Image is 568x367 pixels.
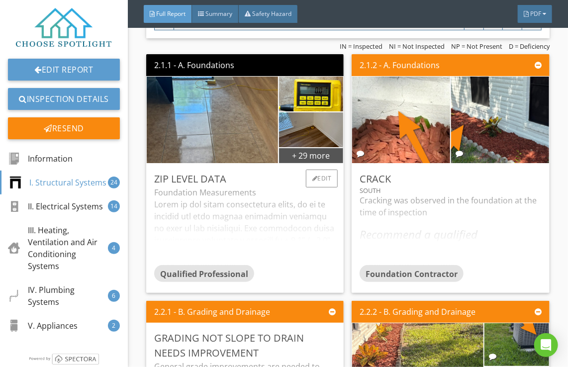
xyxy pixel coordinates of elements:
[389,42,445,51] span: NI = Not Inspected
[279,28,524,211] img: data
[156,9,186,18] span: Full Report
[8,224,108,272] div: III. Heating, Ventilation and Air Conditioning Systems
[252,9,291,18] span: Safety Hazard
[360,186,542,194] div: South
[451,42,502,51] span: NP = Not Present
[253,86,369,173] img: photo.jpg
[154,331,336,361] div: Grading not slope to drain needs improvement
[68,11,356,228] img: photo.jpg
[534,333,558,357] div: Open Intercom Messenger
[9,177,106,188] div: I. Structural Systems
[108,177,120,188] div: 24
[8,153,73,165] div: Information
[16,8,111,47] img: Choose_Spotlight_Logo%5B1%5D.png
[366,269,458,279] span: Foundation Contractor
[8,200,103,212] div: II. Electrical Systems
[360,172,542,186] div: Crack
[530,9,541,18] span: PDF
[108,290,120,302] div: 6
[108,320,120,332] div: 2
[8,284,108,308] div: IV. Plumbing Systems
[8,320,78,332] div: V. Appliances
[509,42,550,51] span: D = Deficiency
[8,88,120,110] a: Inspection Details
[205,9,232,18] span: Summary
[108,242,120,254] div: 4
[360,59,440,71] div: 2.1.2 - A. Foundations
[8,117,120,139] div: Resend
[279,147,344,163] div: + 29 more
[28,354,100,365] img: powered_by_spectora_2.png
[154,172,336,186] div: Zip Level data
[8,59,120,81] a: Edit Report
[160,269,248,279] span: Qualified Professional
[340,42,383,51] span: IN = Inspected
[253,50,369,137] img: photo.jpg
[154,59,234,71] div: 2.1.1 - A. Foundations
[154,306,270,318] div: 2.2.1 - B. Grading and Drainage
[306,170,338,187] div: Edit
[108,200,120,212] div: 14
[360,306,475,318] div: 2.2.2 - B. Grading and Drainage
